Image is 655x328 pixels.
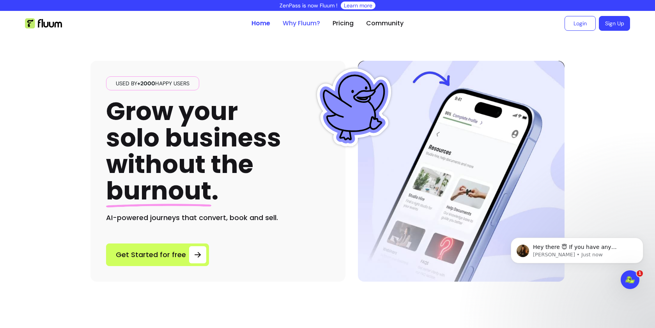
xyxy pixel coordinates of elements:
span: burnout [106,173,211,208]
a: Community [366,19,404,28]
span: +2000 [137,80,155,87]
a: Pricing [333,19,354,28]
a: Why Fluum? [283,19,320,28]
p: ZenPass is now Fluum ! [280,2,338,9]
h2: AI-powered journeys that convert, book and sell. [106,212,330,223]
iframe: Intercom notifications message [499,221,655,307]
span: Get Started for free [116,249,186,260]
a: Sign Up [599,16,630,31]
h1: Grow your solo business without the . [106,98,281,205]
img: Fluum Logo [25,18,62,28]
a: Learn more [344,2,372,9]
a: Get Started for free [106,243,209,266]
iframe: Intercom live chat [621,270,639,289]
span: 1 [637,270,643,277]
a: Home [251,19,270,28]
span: Used by happy users [113,79,193,87]
a: Login [565,16,596,31]
img: Fluum Duck sticker [315,69,393,146]
img: Hero [358,61,565,282]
